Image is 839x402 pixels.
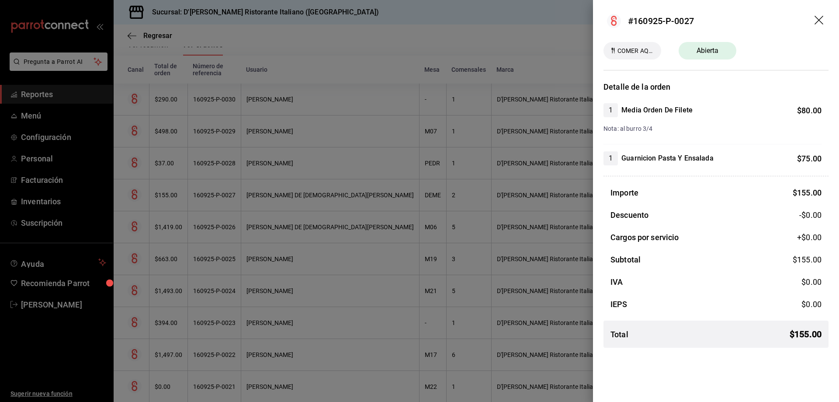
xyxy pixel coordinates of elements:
h3: IEPS [610,298,628,310]
span: $ 155.00 [793,255,822,264]
span: $ 155.00 [793,188,822,197]
span: -$0.00 [799,209,822,221]
span: $ 0.00 [801,300,822,309]
span: $ 75.00 [797,154,822,163]
h4: Guarnicion Pasta Y Ensalada [621,153,714,164]
span: +$ 0.00 [797,231,822,243]
span: COMER AQUÍ [614,46,658,56]
span: $ 155.00 [790,328,822,341]
div: #160925-P-0027 [628,14,694,28]
span: Abierta [691,45,724,56]
h3: Importe [610,187,638,199]
button: drag [815,16,825,26]
h3: Cargos por servicio [610,231,679,243]
h3: Descuento [610,209,648,221]
h4: Media Orden De Filete [621,105,693,115]
h3: IVA [610,276,623,288]
span: 1 [603,153,618,164]
h3: Detalle de la orden [603,81,829,93]
span: $ 80.00 [797,106,822,115]
span: $ 0.00 [801,277,822,287]
h3: Total [610,329,628,340]
h3: Subtotal [610,254,641,266]
span: Nota: al burro 3/4 [603,125,652,132]
span: 1 [603,105,618,115]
